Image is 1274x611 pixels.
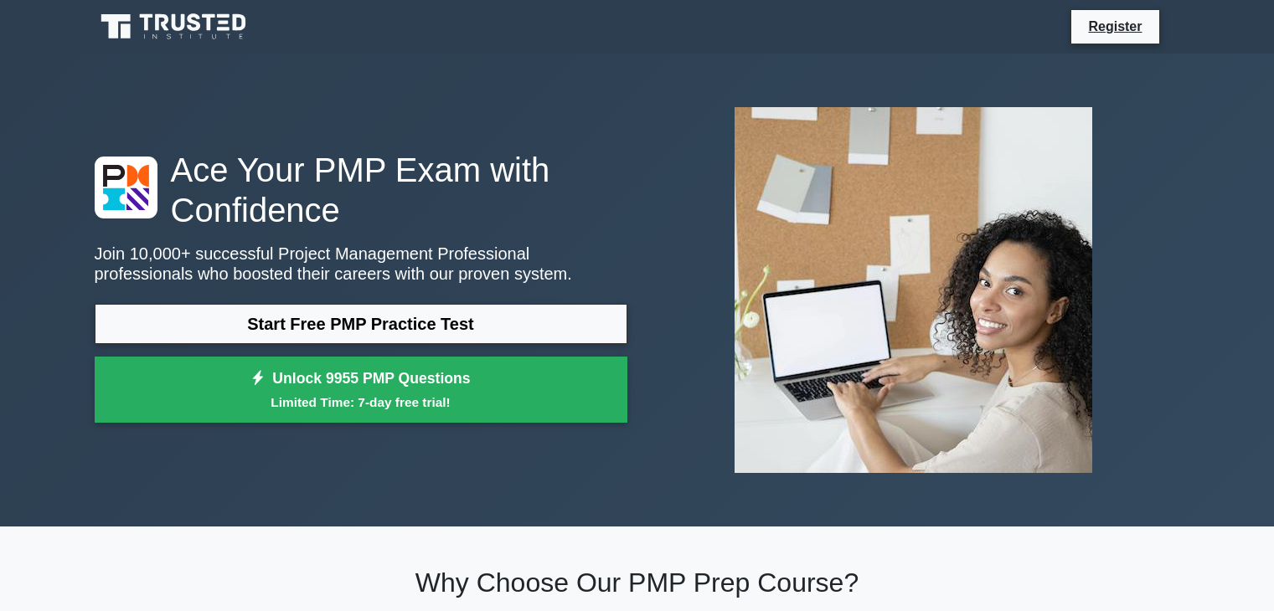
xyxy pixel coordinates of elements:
[1078,16,1152,37] a: Register
[95,304,627,344] a: Start Free PMP Practice Test
[95,567,1180,598] h2: Why Choose Our PMP Prep Course?
[95,150,627,230] h1: Ace Your PMP Exam with Confidence
[95,244,627,284] p: Join 10,000+ successful Project Management Professional professionals who boosted their careers w...
[95,357,627,424] a: Unlock 9955 PMP QuestionsLimited Time: 7-day free trial!
[116,393,606,412] small: Limited Time: 7-day free trial!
